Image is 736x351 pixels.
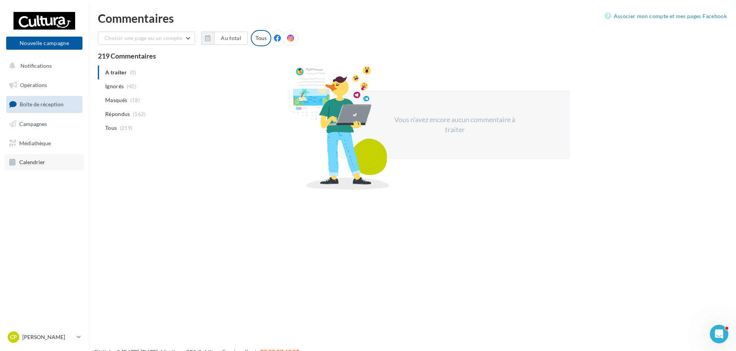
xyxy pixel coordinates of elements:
a: CP [PERSON_NAME] [6,330,82,344]
button: Au total [201,32,248,45]
span: CP [10,333,17,341]
div: Tous [251,30,271,46]
button: Nouvelle campagne [6,37,82,50]
span: (18) [130,97,140,103]
span: Calendrier [19,159,45,165]
span: Répondus [105,110,130,118]
a: Boîte de réception [5,96,84,113]
button: Au total [214,32,248,45]
div: Commentaires [98,12,727,24]
span: Boîte de réception [20,101,64,107]
span: (40) [127,83,136,89]
div: Vous n'avez encore aucun commentaire à traiter [388,115,521,134]
span: Notifications [20,62,52,69]
a: Campagnes [5,116,84,132]
span: Opérations [20,82,47,88]
div: 219 Commentaires [98,52,727,59]
span: Médiathèque [19,139,51,146]
span: Campagnes [19,121,47,127]
span: Tous [105,124,117,132]
a: Médiathèque [5,135,84,151]
iframe: Intercom live chat [710,325,728,343]
a: Calendrier [5,154,84,170]
a: Associer mon compte et mes pages Facebook [605,12,727,21]
span: (219) [120,125,133,131]
a: Opérations [5,77,84,93]
span: (162) [133,111,146,117]
span: Choisir une page ou un compte [104,35,182,41]
p: [PERSON_NAME] [22,333,74,341]
span: Masqués [105,96,127,104]
button: Notifications [5,58,81,74]
span: Ignorés [105,82,124,90]
button: Choisir une page ou un compte [98,32,195,45]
